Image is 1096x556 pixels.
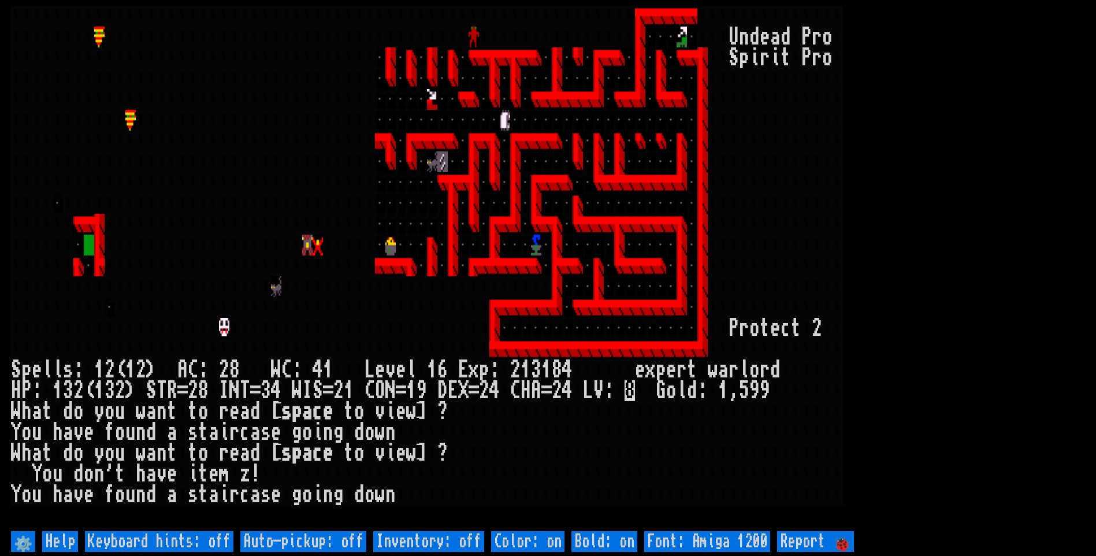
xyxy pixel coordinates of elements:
[42,531,78,552] input: Help
[666,359,677,380] div: e
[250,484,261,505] div: a
[510,380,521,401] div: C
[11,443,21,464] div: W
[687,380,697,401] div: d
[250,422,261,443] div: a
[365,380,375,401] div: C
[240,443,250,464] div: a
[552,380,562,401] div: 2
[354,484,365,505] div: d
[115,484,125,505] div: o
[385,380,396,401] div: N
[21,422,32,443] div: o
[271,401,281,422] div: [
[571,531,637,552] input: Bold: on
[261,484,271,505] div: s
[635,359,645,380] div: e
[604,380,614,401] div: :
[125,484,136,505] div: u
[344,380,354,401] div: 1
[323,359,333,380] div: 1
[125,422,136,443] div: u
[375,401,385,422] div: v
[697,380,708,401] div: :
[770,47,781,68] div: i
[323,401,333,422] div: e
[188,401,198,422] div: t
[21,443,32,464] div: h
[333,380,344,401] div: 2
[146,359,157,380] div: )
[729,380,739,401] div: ,
[136,422,146,443] div: n
[375,484,385,505] div: w
[250,401,261,422] div: d
[531,380,541,401] div: A
[396,401,406,422] div: e
[115,401,125,422] div: u
[302,401,313,422] div: a
[375,380,385,401] div: O
[42,443,53,464] div: t
[198,422,209,443] div: t
[271,443,281,464] div: [
[406,359,417,380] div: l
[313,422,323,443] div: i
[417,380,427,401] div: 9
[718,359,729,380] div: a
[240,531,366,552] input: Auto-pickup: off
[313,401,323,422] div: c
[489,359,500,380] div: :
[105,443,115,464] div: o
[292,359,302,380] div: :
[136,443,146,464] div: w
[437,380,448,401] div: D
[146,401,157,422] div: a
[552,359,562,380] div: 8
[437,401,448,422] div: ?
[209,464,219,484] div: e
[687,359,697,380] div: t
[177,359,188,380] div: A
[73,422,84,443] div: v
[42,464,53,484] div: o
[167,443,177,464] div: t
[708,359,718,380] div: w
[739,380,749,401] div: 5
[42,401,53,422] div: t
[396,443,406,464] div: e
[739,359,749,380] div: l
[115,443,125,464] div: u
[437,443,448,464] div: ?
[812,27,822,47] div: r
[739,318,749,339] div: r
[781,318,791,339] div: c
[521,359,531,380] div: 1
[417,401,427,422] div: ]
[739,47,749,68] div: p
[396,359,406,380] div: e
[822,47,833,68] div: o
[157,380,167,401] div: T
[198,464,209,484] div: t
[219,380,229,401] div: I
[53,464,63,484] div: u
[781,47,791,68] div: t
[729,359,739,380] div: r
[105,380,115,401] div: 3
[188,443,198,464] div: t
[271,484,281,505] div: e
[146,443,157,464] div: a
[302,380,313,401] div: I
[323,380,333,401] div: =
[354,401,365,422] div: o
[11,531,35,552] input: ⚙️
[53,422,63,443] div: h
[198,443,209,464] div: o
[219,401,229,422] div: r
[240,484,250,505] div: c
[521,380,531,401] div: H
[385,484,396,505] div: n
[115,422,125,443] div: o
[760,318,770,339] div: t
